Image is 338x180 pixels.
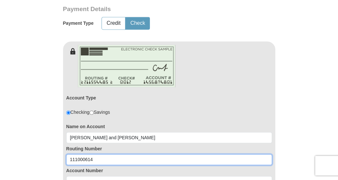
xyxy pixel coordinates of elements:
[66,109,110,115] div: Checking Savings
[126,17,150,29] button: Check
[66,123,272,130] label: Name on Account
[66,95,96,101] label: Account Type
[63,21,94,26] h5: Payment Type
[66,167,272,174] label: Account Number
[63,6,230,13] h3: Payment Details
[102,17,125,29] button: Credit
[66,145,272,152] label: Routing Number
[78,45,176,87] img: check-en.png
